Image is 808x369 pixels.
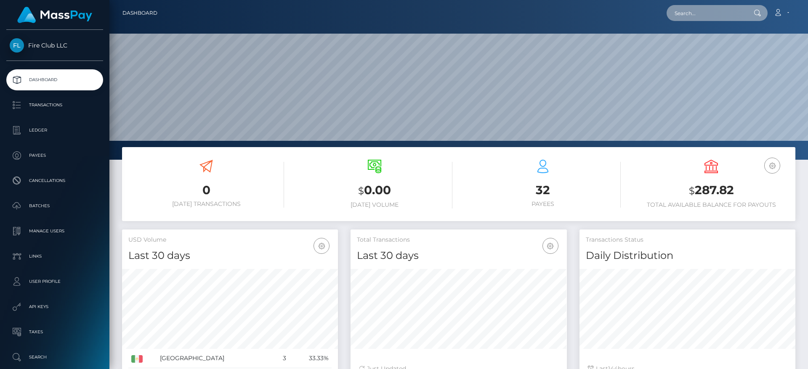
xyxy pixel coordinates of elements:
[6,322,103,343] a: Taxes
[10,326,100,338] p: Taxes
[465,182,621,198] h3: 32
[10,351,100,364] p: Search
[6,347,103,368] a: Search
[633,182,789,199] h3: 287.82
[10,275,100,288] p: User Profile
[128,182,284,198] h3: 0
[297,182,452,199] h3: 0.00
[6,195,103,216] a: Batches
[274,349,289,368] td: 3
[465,200,621,208] h6: Payees
[10,225,100,237] p: Manage Users
[6,95,103,116] a: Transactions
[10,149,100,162] p: Payees
[10,250,100,263] p: Links
[128,248,332,263] h4: Last 30 days
[128,200,284,208] h6: [DATE] Transactions
[10,124,100,137] p: Ledger
[6,170,103,191] a: Cancellations
[586,248,789,263] h4: Daily Distribution
[667,5,746,21] input: Search...
[6,296,103,317] a: API Keys
[6,145,103,166] a: Payees
[10,200,100,212] p: Batches
[633,201,789,208] h6: Total Available Balance for Payouts
[357,236,560,244] h5: Total Transactions
[689,185,695,197] small: $
[358,185,364,197] small: $
[10,74,100,86] p: Dashboard
[157,349,274,368] td: [GEOGRAPHIC_DATA]
[289,349,332,368] td: 33.33%
[128,236,332,244] h5: USD Volume
[122,4,157,22] a: Dashboard
[131,355,143,363] img: MX.png
[357,248,560,263] h4: Last 30 days
[6,221,103,242] a: Manage Users
[6,120,103,141] a: Ledger
[6,271,103,292] a: User Profile
[6,246,103,267] a: Links
[6,42,103,49] span: Fire Club LLC
[10,38,24,53] img: Fire Club LLC
[10,99,100,111] p: Transactions
[10,300,100,313] p: API Keys
[10,174,100,187] p: Cancellations
[6,69,103,90] a: Dashboard
[586,236,789,244] h5: Transactions Status
[17,7,92,23] img: MassPay Logo
[297,201,452,208] h6: [DATE] Volume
